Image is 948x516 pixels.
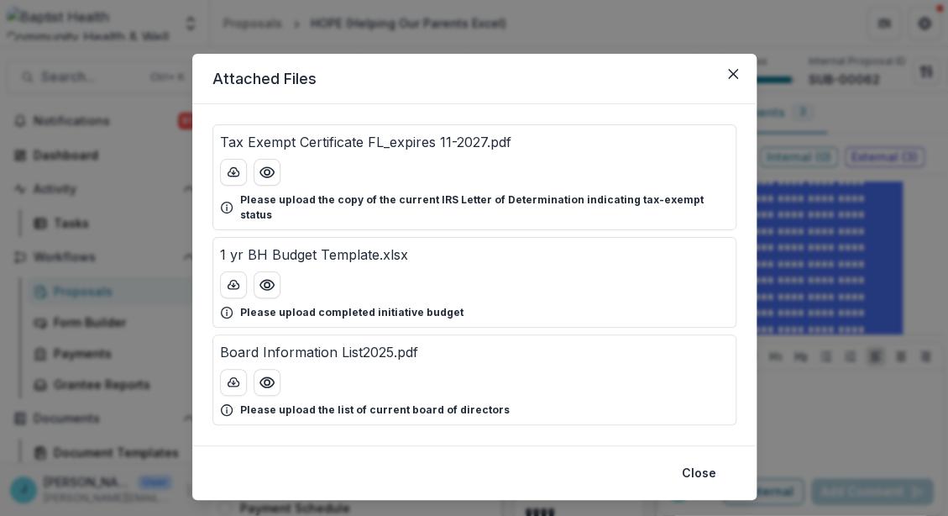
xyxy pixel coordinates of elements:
[254,271,280,298] button: Preview 1 yr BH Budget Template.xlsx
[672,460,726,487] button: Close
[220,369,247,396] button: download-button
[220,132,511,152] p: Tax Exempt Certificate FL_expires 11-2027.pdf
[220,342,418,362] p: Board Information List2025.pdf
[240,192,729,223] p: Please upload the copy of the current IRS Letter of Determination indicating tax-exempt status
[254,369,280,396] button: Preview Board Information List2025.pdf
[240,403,510,418] p: Please upload the list of current board of directors
[192,54,757,104] header: Attached Files
[220,245,408,265] p: 1 yr BH Budget Template.xlsx
[254,159,280,186] button: Preview Tax Exempt Certificate FL_expires 11-2027.pdf
[240,305,464,320] p: Please upload completed initiative budget
[220,271,247,298] button: download-button
[720,61,746,87] button: Close
[220,159,247,186] button: download-button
